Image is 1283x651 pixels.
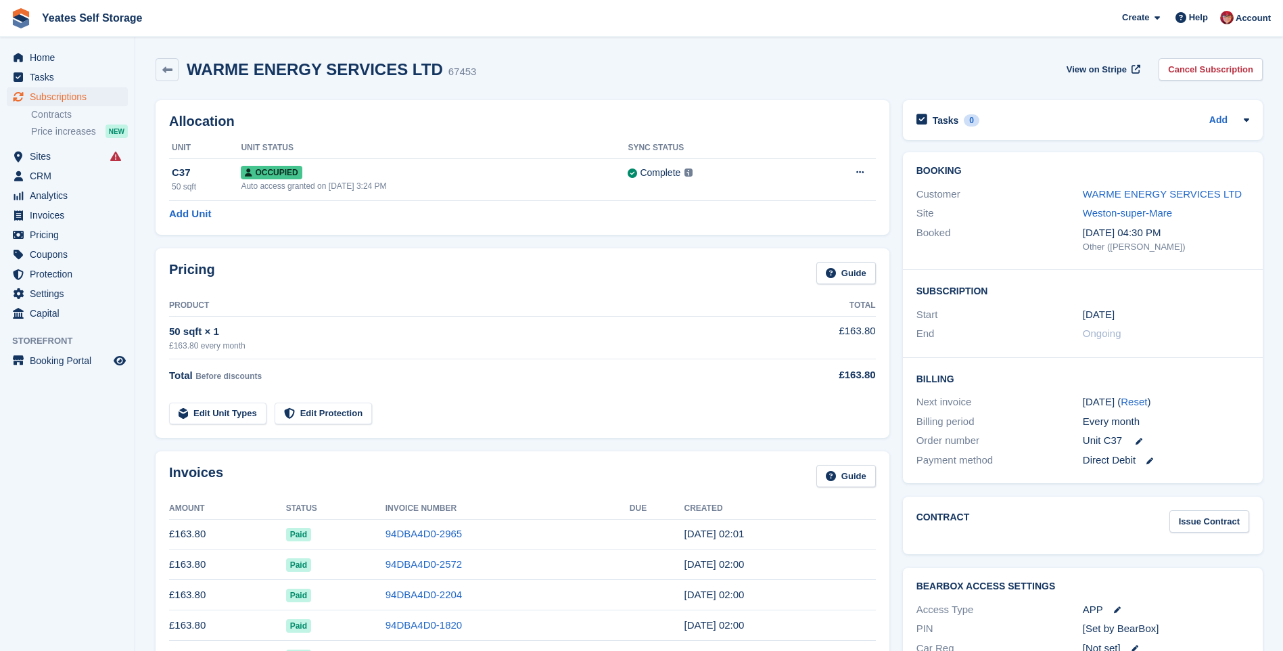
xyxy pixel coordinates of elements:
th: Amount [169,498,286,520]
div: C37 [172,165,241,181]
div: End [916,326,1083,342]
a: menu [7,265,128,284]
div: PIN [916,621,1083,637]
h2: Booking [916,166,1249,177]
div: Access Type [916,602,1083,618]
time: 2025-09-18 01:01:01 UTC [684,528,745,539]
span: Help [1189,11,1208,24]
a: menu [7,351,128,370]
th: Due [630,498,684,520]
span: Paid [286,528,311,541]
span: Invoices [30,206,111,225]
div: Site [916,206,1083,221]
div: [Set by BearBox] [1083,621,1249,637]
span: Unit C37 [1083,433,1122,449]
time: 2025-06-18 01:00:32 UTC [684,619,745,631]
i: Smart entry sync failures have occurred [110,151,121,162]
a: 94DBA4D0-2965 [386,528,462,539]
a: 94DBA4D0-2204 [386,589,462,600]
span: Protection [30,265,111,284]
div: Complete [640,166,680,180]
span: Settings [30,284,111,303]
a: Reset [1121,396,1147,407]
span: CRM [30,166,111,185]
div: 67453 [448,64,477,80]
span: Before discounts [195,372,262,381]
a: Edit Protection [275,403,372,425]
span: Account [1236,12,1271,25]
span: Paid [286,589,311,602]
a: menu [7,186,128,205]
a: 94DBA4D0-1820 [386,619,462,631]
span: Total [169,369,193,381]
a: Guide [816,262,876,284]
a: menu [7,87,128,106]
div: Direct Debit [1083,453,1249,468]
a: menu [7,245,128,264]
th: Unit [169,137,241,159]
a: Price increases NEW [31,124,128,139]
td: £163.80 [169,519,286,549]
td: £163.80 [768,316,876,359]
span: Paid [286,558,311,572]
h2: Invoices [169,465,223,487]
h2: BearBox Access Settings [916,581,1249,592]
a: Contracts [31,108,128,121]
span: Paid [286,619,311,633]
span: Tasks [30,68,111,87]
h2: Contract [916,510,970,533]
h2: Billing [916,372,1249,385]
div: NEW [106,125,128,138]
a: menu [7,225,128,244]
h2: Allocation [169,114,876,129]
div: £163.80 [768,367,876,383]
span: Occupied [241,166,302,179]
time: 2025-08-18 01:00:25 UTC [684,558,745,570]
img: icon-info-grey-7440780725fd019a000dd9b08b2336e03edf1995a4989e88bcd33f0948082b44.svg [684,169,693,177]
div: 50 sqft × 1 [169,324,768,340]
span: Capital [30,304,111,323]
td: £163.80 [169,549,286,580]
div: Billing period [916,414,1083,430]
span: Booking Portal [30,351,111,370]
span: Subscriptions [30,87,111,106]
h2: Subscription [916,284,1249,297]
span: Coupons [30,245,111,264]
time: 2025-07-18 01:00:30 UTC [684,589,745,600]
a: menu [7,68,128,87]
a: menu [7,284,128,303]
a: 94DBA4D0-2572 [386,558,462,570]
div: Start [916,307,1083,323]
div: [DATE] ( ) [1083,395,1249,410]
a: Guide [816,465,876,487]
th: Total [768,295,876,317]
span: Pricing [30,225,111,244]
th: Status [286,498,386,520]
div: 0 [964,114,979,127]
span: Storefront [12,334,135,348]
span: Sites [30,147,111,166]
h2: Tasks [933,114,959,127]
a: Issue Contract [1169,510,1249,533]
div: Every month [1083,414,1249,430]
a: menu [7,147,128,166]
span: Create [1122,11,1149,24]
a: menu [7,206,128,225]
td: £163.80 [169,610,286,641]
span: Home [30,48,111,67]
div: APP [1083,602,1249,618]
div: Order number [916,433,1083,449]
a: menu [7,166,128,185]
div: 50 sqft [172,181,241,193]
div: £163.80 every month [169,340,768,352]
a: menu [7,304,128,323]
th: Created [684,498,876,520]
th: Unit Status [241,137,628,159]
a: Add Unit [169,206,211,222]
a: View on Stripe [1061,58,1143,81]
time: 2025-01-18 01:00:00 UTC [1083,307,1115,323]
a: menu [7,48,128,67]
td: £163.80 [169,580,286,610]
div: [DATE] 04:30 PM [1083,225,1249,241]
h2: Pricing [169,262,215,284]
